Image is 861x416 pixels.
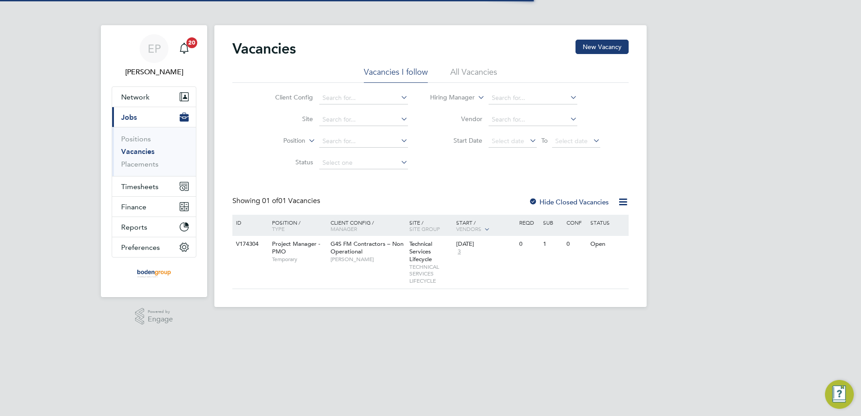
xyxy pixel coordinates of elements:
label: Hide Closed Vacancies [529,198,609,206]
button: Jobs [112,107,196,127]
div: 1 [541,236,564,253]
span: Temporary [272,256,326,263]
label: Hiring Manager [423,93,475,102]
span: Select date [555,137,588,145]
div: V174304 [234,236,265,253]
label: Vendor [430,115,482,123]
span: Technical Services Lifecycle [409,240,432,263]
span: Eleanor Porter [112,67,196,77]
span: Timesheets [121,182,159,191]
label: Status [261,158,313,166]
label: Client Config [261,93,313,101]
button: Timesheets [112,176,196,196]
span: TECHNICAL SERVICES LIFECYCLE [409,263,452,285]
button: Preferences [112,237,196,257]
span: 01 Vacancies [262,196,320,205]
div: Showing [232,196,322,206]
div: Jobs [112,127,196,176]
a: 20 [175,34,193,63]
div: Open [588,236,627,253]
input: Search for... [489,113,577,126]
label: Start Date [430,136,482,145]
div: Reqd [517,215,540,230]
a: Go to home page [112,267,196,281]
div: ID [234,215,265,230]
div: Position / [265,215,328,236]
button: Finance [112,197,196,217]
span: 20 [186,37,197,48]
span: 01 of [262,196,278,205]
div: Start / [454,215,517,237]
span: Vendors [456,225,481,232]
span: Powered by [148,308,173,316]
nav: Main navigation [101,25,207,297]
div: 0 [564,236,588,253]
div: Site / [407,215,454,236]
label: Position [254,136,305,145]
span: Jobs [121,113,137,122]
li: Vacancies I follow [364,67,428,83]
span: Manager [331,225,357,232]
span: Type [272,225,285,232]
span: Network [121,93,150,101]
input: Search for... [489,92,577,104]
button: Network [112,87,196,107]
div: Client Config / [328,215,407,236]
a: Positions [121,135,151,143]
div: Status [588,215,627,230]
input: Select one [319,157,408,169]
span: Engage [148,316,173,323]
span: To [539,135,550,146]
span: Project Manager - PMO [272,240,320,255]
a: Placements [121,160,159,168]
img: boden-group-logo-retina.png [134,267,174,281]
input: Search for... [319,113,408,126]
span: 3 [456,248,462,256]
input: Search for... [319,135,408,148]
div: Sub [541,215,564,230]
span: Select date [492,137,524,145]
span: Site Group [409,225,440,232]
a: EP[PERSON_NAME] [112,34,196,77]
div: 0 [517,236,540,253]
h2: Vacancies [232,40,296,58]
span: G4S FM Contractors – Non Operational [331,240,403,255]
span: Finance [121,203,146,211]
button: Reports [112,217,196,237]
button: Engage Resource Center [825,380,854,409]
li: All Vacancies [450,67,497,83]
span: Preferences [121,243,160,252]
label: Site [261,115,313,123]
div: Conf [564,215,588,230]
span: EP [148,43,161,54]
a: Vacancies [121,147,154,156]
span: Reports [121,223,147,231]
button: New Vacancy [576,40,629,54]
span: [PERSON_NAME] [331,256,405,263]
input: Search for... [319,92,408,104]
div: [DATE] [456,240,515,248]
a: Powered byEngage [135,308,173,325]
